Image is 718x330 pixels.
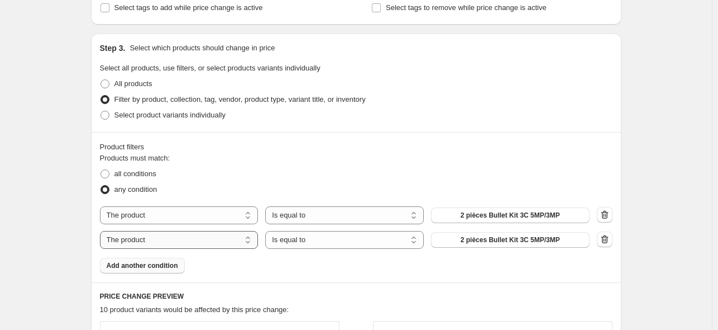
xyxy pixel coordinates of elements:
span: Select tags to remove while price change is active [386,3,547,12]
button: 2 pièces Bullet Kit 3C 5MP/3MP [431,232,590,248]
span: all conditions [114,169,156,178]
span: All products [114,79,152,88]
h2: Step 3. [100,43,126,54]
span: 2 pièces Bullet Kit 3C 5MP/3MP [461,211,560,220]
span: any condition [114,185,157,194]
span: Select all products, use filters, or select products variants individually [100,64,320,72]
h6: PRICE CHANGE PREVIEW [100,292,612,301]
p: Select which products should change in price [130,43,275,54]
span: Select tags to add while price change is active [114,3,263,12]
span: Add another condition [107,261,178,270]
span: 2 pièces Bullet Kit 3C 5MP/3MP [461,235,560,244]
button: 2 pièces Bullet Kit 3C 5MP/3MP [431,208,590,223]
span: Filter by product, collection, tag, vendor, product type, variant title, or inventory [114,95,366,103]
span: 10 product variants would be affected by this price change: [100,305,289,314]
button: Add another condition [100,258,185,274]
span: Products must match: [100,154,170,162]
span: Select product variants individually [114,111,226,119]
div: Product filters [100,142,612,153]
